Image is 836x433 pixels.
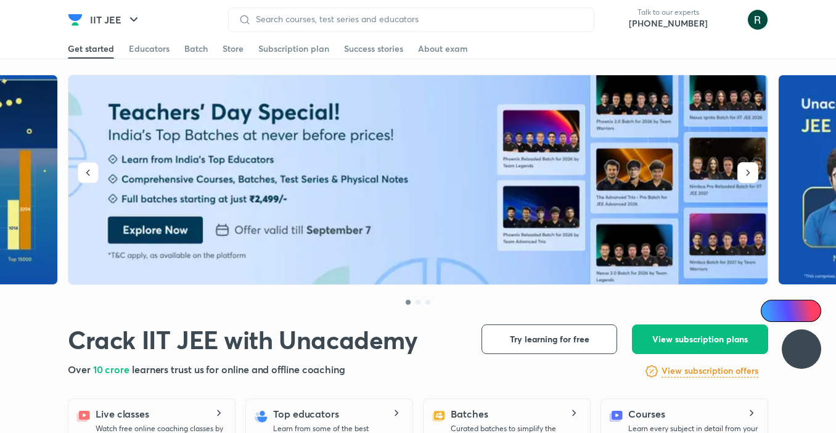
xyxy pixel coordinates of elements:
span: Try learning for free [510,333,589,345]
span: View subscription plans [652,333,748,345]
button: Try learning for free [482,324,617,354]
a: [PHONE_NUMBER] [629,17,708,30]
img: Ronak soni [747,9,768,30]
img: ttu [794,342,809,357]
span: learners trust us for online and offline coaching [132,363,345,376]
span: 10 crore [93,363,132,376]
h5: Batches [451,406,488,421]
h1: Crack IIT JEE with Unacademy [68,324,418,355]
img: avatar [718,10,737,30]
a: Store [223,39,244,59]
img: Icon [768,306,778,316]
div: About exam [418,43,468,55]
span: Over [68,363,93,376]
h5: Live classes [96,406,149,421]
a: About exam [418,39,468,59]
a: Batch [184,39,208,59]
span: Ai Doubts [781,306,814,316]
h6: View subscription offers [662,365,758,377]
button: IIT JEE [83,7,149,32]
a: Subscription plan [258,39,329,59]
h5: Courses [628,406,665,421]
div: Success stories [344,43,403,55]
a: Success stories [344,39,403,59]
div: Subscription plan [258,43,329,55]
div: Educators [129,43,170,55]
a: Get started [68,39,114,59]
input: Search courses, test series and educators [251,14,584,24]
h5: Top educators [273,406,339,421]
img: Company Logo [68,12,83,27]
p: Talk to our experts [629,7,708,17]
button: View subscription plans [632,324,768,354]
div: Get started [68,43,114,55]
a: Educators [129,39,170,59]
img: call-us [604,7,629,32]
div: Batch [184,43,208,55]
a: View subscription offers [662,364,758,379]
div: Store [223,43,244,55]
a: Ai Doubts [761,300,821,322]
